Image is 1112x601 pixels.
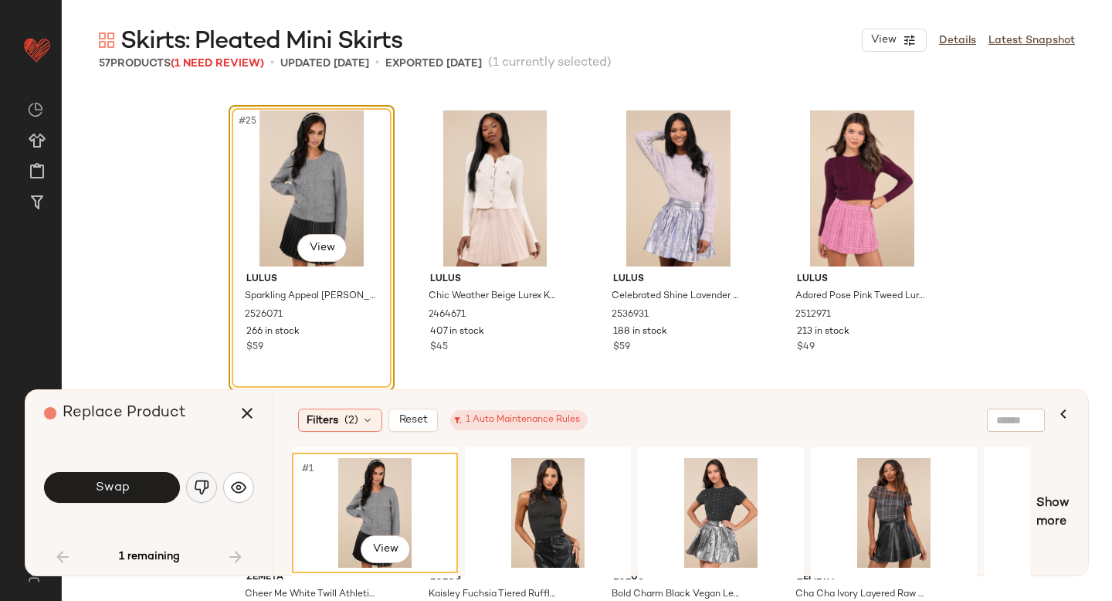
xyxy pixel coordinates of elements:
span: Lulus [430,273,561,287]
span: • [375,54,379,73]
span: Adored Pose Pink Tweed Lurex Pleated High-Rise Skort [795,290,926,304]
span: Swap [94,480,129,495]
img: svg%3e [99,32,114,48]
button: View [361,535,410,563]
span: 188 in stock [613,325,667,339]
span: Chic Weather Beige Lurex Knit High-Waisted Skirt [429,290,559,304]
a: Latest Snapshot [988,32,1075,49]
span: 2464671 [429,308,466,322]
div: 1 Auto Maintenance Rules [458,413,580,427]
span: Replace Product [63,405,186,421]
img: svg%3e [19,570,49,582]
img: 12052701_2512971.jpg [785,110,940,267]
span: View [308,242,334,254]
img: heart_red.DM2ytmEG.svg [22,34,53,65]
button: View [297,234,347,262]
span: #1 [300,461,317,477]
span: $49 [797,341,815,355]
span: Filters [307,413,338,429]
span: Sparkling Appeal [PERSON_NAME] Rhinestone Sweater [245,290,375,304]
span: Lulus [613,273,744,287]
span: 407 in stock [430,325,484,339]
span: (1 Need Review) [171,58,264,70]
a: Details [939,32,976,49]
span: (2) [344,413,358,429]
img: 12179581_2526071.jpg [297,458,453,568]
span: (1 currently selected) [488,54,612,73]
button: Swap [44,472,180,503]
button: Reset [388,409,438,432]
span: $45 [430,341,448,355]
span: 213 in stock [797,325,849,339]
span: 2536931 [612,308,649,322]
span: • [270,54,274,73]
span: Show more [1036,494,1070,531]
p: Exported [DATE] [385,56,482,72]
span: Lulus [797,273,927,287]
p: updated [DATE] [280,56,369,72]
img: 12210161_2536931.jpg [601,110,756,267]
img: 12209021_2536951.jpg [643,458,798,568]
span: 1 remaining [119,550,180,564]
span: 57 [99,58,110,70]
img: svg%3e [194,480,209,495]
span: View [371,543,398,555]
span: $59 [613,341,630,355]
img: svg%3e [231,480,246,495]
span: Reset [398,414,428,426]
img: 11946021_2486571.jpg [816,458,971,568]
div: Products [99,56,264,72]
span: 2526071 [245,308,283,322]
img: 12179581_2526071.jpg [234,110,389,267]
span: View [870,34,897,46]
img: svg%3e [28,102,43,117]
img: 11969061_2487011.jpg [470,458,625,568]
span: 2512971 [795,308,831,322]
span: Celebrated Shine Lavender Metallic Mini Skirt [612,290,742,304]
span: Zemeta [246,571,377,585]
img: 12034681_2464671.jpg [418,110,573,267]
span: #25 [237,114,259,129]
button: View [862,29,927,52]
span: Skirts: Pleated Mini Skirts [120,26,402,57]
